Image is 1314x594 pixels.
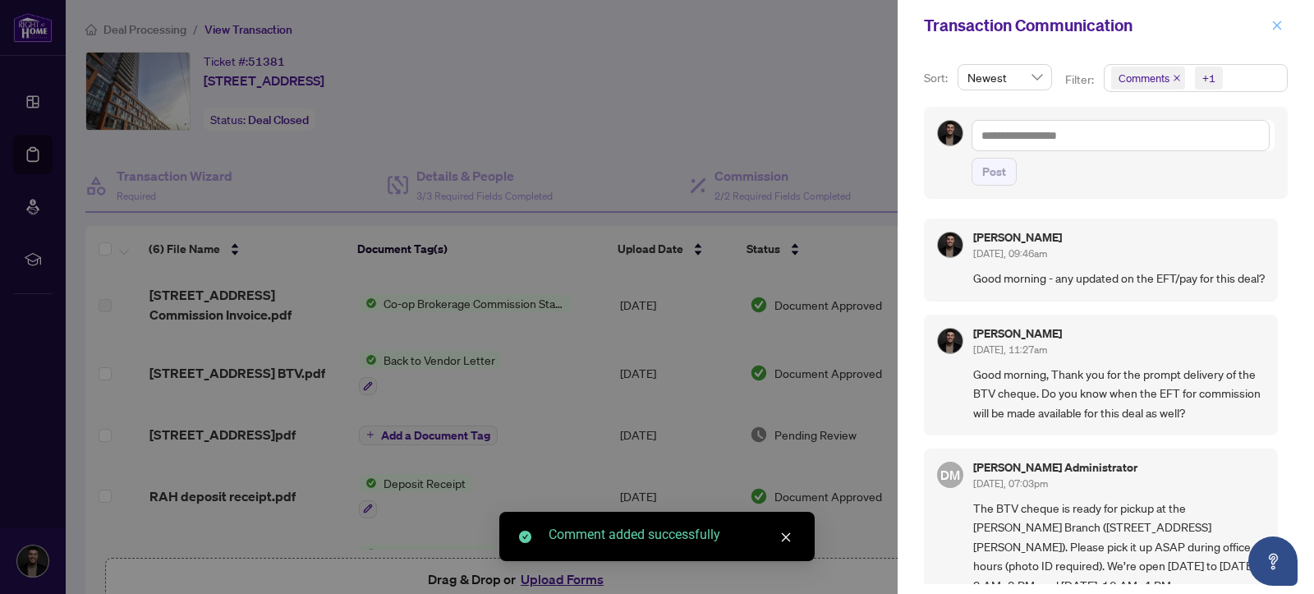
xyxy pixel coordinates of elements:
button: Post [972,158,1017,186]
span: close [780,532,792,543]
h5: [PERSON_NAME] Administrator [973,462,1137,473]
span: close [1173,74,1181,82]
span: [DATE], 07:03pm [973,477,1048,490]
span: Comments [1119,70,1169,86]
span: Good morning - any updated on the EFT/pay for this deal? [973,269,1265,288]
a: Close [777,528,795,546]
span: check-circle [519,531,531,543]
p: Filter: [1065,71,1096,89]
span: DM [940,465,960,485]
div: Transaction Communication [924,13,1266,38]
p: Sort: [924,69,951,87]
span: Good morning, Thank you for the prompt delivery of the BTV cheque. Do you know when the EFT for c... [973,365,1265,422]
img: Profile Icon [938,121,963,145]
h5: [PERSON_NAME] [973,232,1062,243]
span: [DATE], 11:27am [973,343,1047,356]
h5: [PERSON_NAME] [973,328,1062,339]
span: close [1271,20,1283,31]
span: Comments [1111,67,1185,90]
button: Open asap [1248,536,1298,586]
span: [DATE], 09:46am [973,247,1047,260]
div: +1 [1202,70,1215,86]
div: Comment added successfully [549,525,795,545]
img: Profile Icon [938,233,963,257]
img: Profile Icon [938,329,963,353]
span: Newest [967,65,1042,90]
